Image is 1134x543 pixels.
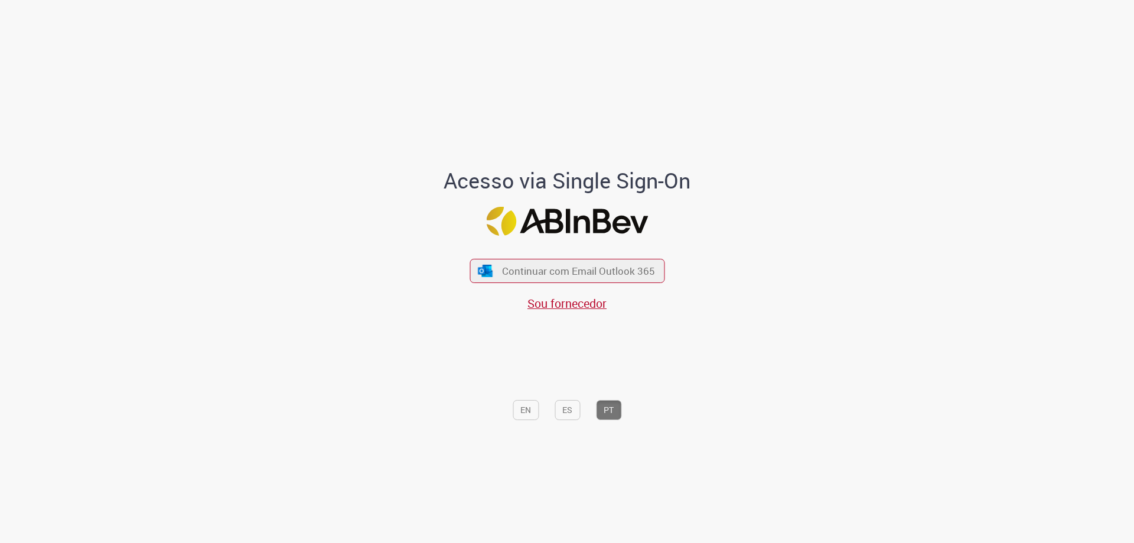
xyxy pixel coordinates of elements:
img: Logo ABInBev [486,207,648,236]
h1: Acesso via Single Sign-On [403,169,731,193]
span: Continuar com Email Outlook 365 [502,264,655,278]
button: ES [555,400,580,420]
img: ícone Azure/Microsoft 360 [477,265,494,277]
button: PT [596,400,621,420]
button: ícone Azure/Microsoft 360 Continuar com Email Outlook 365 [470,259,664,283]
button: EN [513,400,539,420]
a: Sou fornecedor [527,295,607,311]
